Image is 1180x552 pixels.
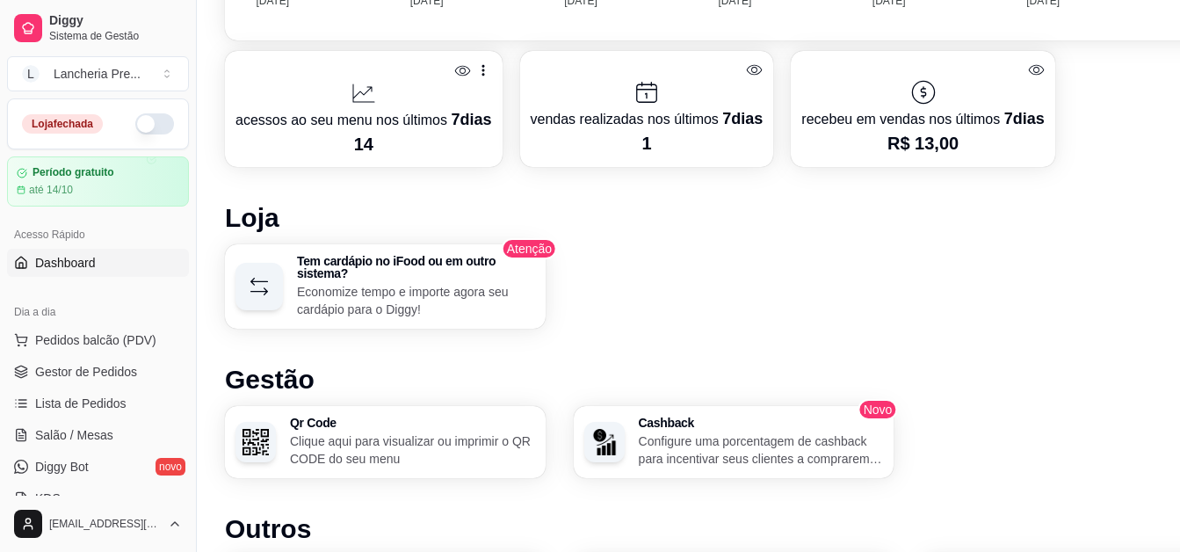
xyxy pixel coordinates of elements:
[7,56,189,91] button: Select a team
[451,111,491,128] span: 7 dias
[225,406,546,478] button: Qr CodeQr CodeClique aqui para visualizar ou imprimir o QR CODE do seu menu
[35,254,96,272] span: Dashboard
[7,249,189,277] a: Dashboard
[574,406,894,478] button: CashbackCashbackConfigure uma porcentagem de cashback para incentivar seus clientes a comprarem e...
[290,432,535,468] p: Clique aqui para visualizar ou imprimir o QR CODE do seu menu
[35,363,137,381] span: Gestor de Pedidos
[29,183,73,197] article: até 14/10
[7,421,189,449] a: Salão / Mesas
[22,114,103,134] div: Loja fechada
[858,399,898,420] span: Novo
[7,453,189,481] a: Diggy Botnovo
[297,255,535,280] h3: Tem cardápio no iFood ou em outro sistema?
[35,426,113,444] span: Salão / Mesas
[7,503,189,545] button: [EMAIL_ADDRESS][DOMAIN_NAME]
[502,238,557,259] span: Atenção
[801,131,1044,156] p: R$ 13,00
[722,110,763,127] span: 7 dias
[531,131,764,156] p: 1
[49,29,182,43] span: Sistema de Gestão
[235,107,492,132] p: acessos ao seu menu nos últimos
[49,517,161,531] span: [EMAIL_ADDRESS][DOMAIN_NAME]
[7,7,189,49] a: DiggySistema de Gestão
[54,65,141,83] div: Lancheria Pre ...
[225,244,546,329] button: Tem cardápio no iFood ou em outro sistema?Economize tempo e importe agora seu cardápio para o Diggy!
[290,417,535,429] h3: Qr Code
[531,106,764,131] p: vendas realizadas nos últimos
[7,484,189,512] a: KDS
[33,166,114,179] article: Período gratuito
[7,298,189,326] div: Dia a dia
[49,13,182,29] span: Diggy
[639,417,884,429] h3: Cashback
[7,358,189,386] a: Gestor de Pedidos
[235,132,492,156] p: 14
[35,331,156,349] span: Pedidos balcão (PDV)
[639,432,884,468] p: Configure uma porcentagem de cashback para incentivar seus clientes a comprarem em sua loja
[7,156,189,207] a: Período gratuitoaté 14/10
[35,490,61,507] span: KDS
[135,113,174,134] button: Alterar Status
[7,221,189,249] div: Acesso Rápido
[35,395,127,412] span: Lista de Pedidos
[7,326,189,354] button: Pedidos balcão (PDV)
[35,458,89,476] span: Diggy Bot
[22,65,40,83] span: L
[297,283,535,318] p: Economize tempo e importe agora seu cardápio para o Diggy!
[243,429,269,455] img: Qr Code
[1004,110,1045,127] span: 7 dias
[591,429,618,455] img: Cashback
[7,389,189,418] a: Lista de Pedidos
[801,106,1044,131] p: recebeu em vendas nos últimos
